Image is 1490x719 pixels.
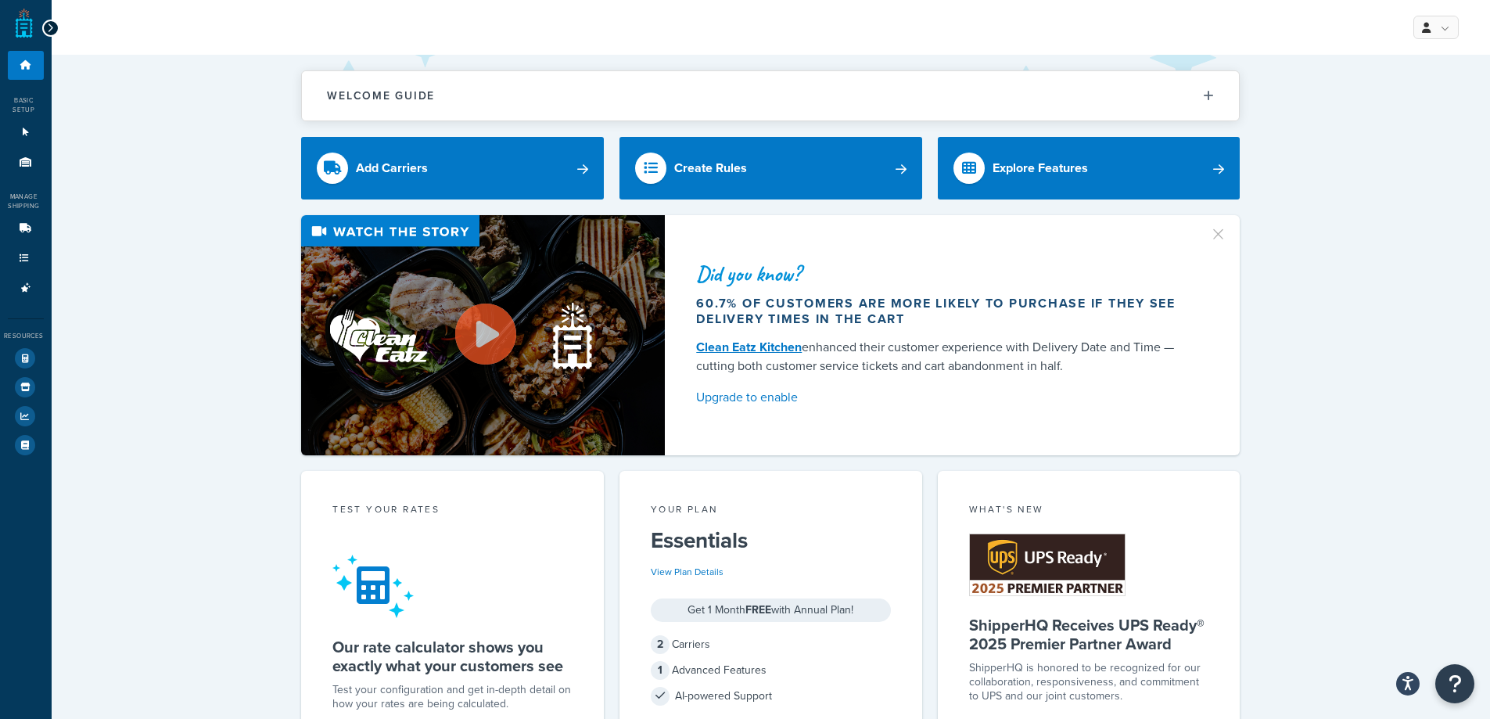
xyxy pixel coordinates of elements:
div: Add Carriers [356,157,428,179]
li: Websites [8,118,44,147]
button: Open Resource Center [1435,664,1474,703]
div: Test your rates [332,502,573,520]
div: Did you know? [696,263,1190,285]
button: Welcome Guide [302,71,1239,120]
a: Clean Eatz Kitchen [696,338,802,356]
li: Help Docs [8,431,44,459]
li: Origins [8,148,44,177]
div: Explore Features [993,157,1088,179]
li: Advanced Features [8,274,44,303]
div: AI-powered Support [651,685,891,707]
div: Create Rules [674,157,747,179]
h5: ShipperHQ Receives UPS Ready® 2025 Premier Partner Award [969,616,1209,653]
img: Video thumbnail [301,215,665,455]
div: Get 1 Month with Annual Plan! [651,599,891,622]
li: Marketplace [8,373,44,401]
div: Advanced Features [651,660,891,681]
li: Analytics [8,402,44,430]
li: Shipping Rules [8,244,44,273]
a: Upgrade to enable [696,386,1190,408]
div: 60.7% of customers are more likely to purchase if they see delivery times in the cart [696,296,1190,327]
li: Carriers [8,214,44,243]
h5: Essentials [651,528,891,553]
li: Dashboard [8,51,44,80]
div: Your Plan [651,502,891,520]
a: View Plan Details [651,565,723,579]
p: ShipperHQ is honored to be recognized for our collaboration, responsiveness, and commitment to UP... [969,661,1209,703]
div: What's New [969,502,1209,520]
li: Test Your Rates [8,344,44,372]
strong: FREE [745,602,771,618]
h2: Welcome Guide [327,90,435,102]
a: Create Rules [619,137,922,200]
a: Explore Features [938,137,1240,200]
h5: Our rate calculator shows you exactly what your customers see [332,638,573,675]
div: Test your configuration and get in-depth detail on how your rates are being calculated. [332,683,573,711]
a: Add Carriers [301,137,604,200]
div: Carriers [651,634,891,656]
span: 1 [651,661,670,680]
div: enhanced their customer experience with Delivery Date and Time — cutting both customer service ti... [696,338,1190,376]
span: 2 [651,635,670,654]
